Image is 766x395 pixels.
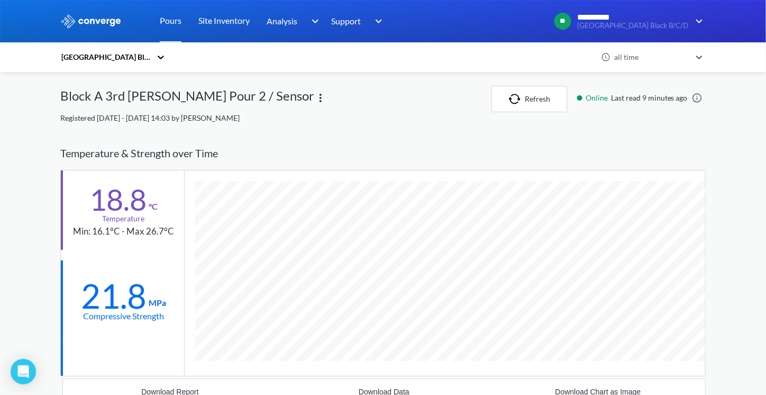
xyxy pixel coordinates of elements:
[60,137,706,170] div: Temperature & Strength over Time
[586,92,611,104] span: Online
[103,213,145,225] div: Temperature
[83,309,164,322] div: Compressive Strength
[331,14,361,28] span: Support
[577,22,689,30] span: [GEOGRAPHIC_DATA] Black B/C/D
[509,94,525,104] img: icon-refresh.svg
[368,15,385,28] img: downArrow.svg
[305,15,322,28] img: downArrow.svg
[81,283,147,309] div: 21.8
[572,92,706,104] div: Last read 9 minutes ago
[89,186,147,213] div: 18.8
[60,14,122,28] img: logo_ewhite.svg
[601,52,611,62] img: icon-clock.svg
[314,92,327,104] img: more.svg
[491,86,568,112] button: Refresh
[11,359,36,384] div: Open Intercom Messenger
[612,51,691,63] div: all time
[267,14,297,28] span: Analysis
[60,51,151,63] div: [GEOGRAPHIC_DATA] Black B/C/D
[689,15,706,28] img: downArrow.svg
[60,86,314,112] div: Block A 3rd [PERSON_NAME] Pour 2 / Sensor
[60,113,240,122] span: Registered [DATE] - [DATE] 14:03 by [PERSON_NAME]
[73,225,174,239] div: Min: 16.1°C - Max 26.7°C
